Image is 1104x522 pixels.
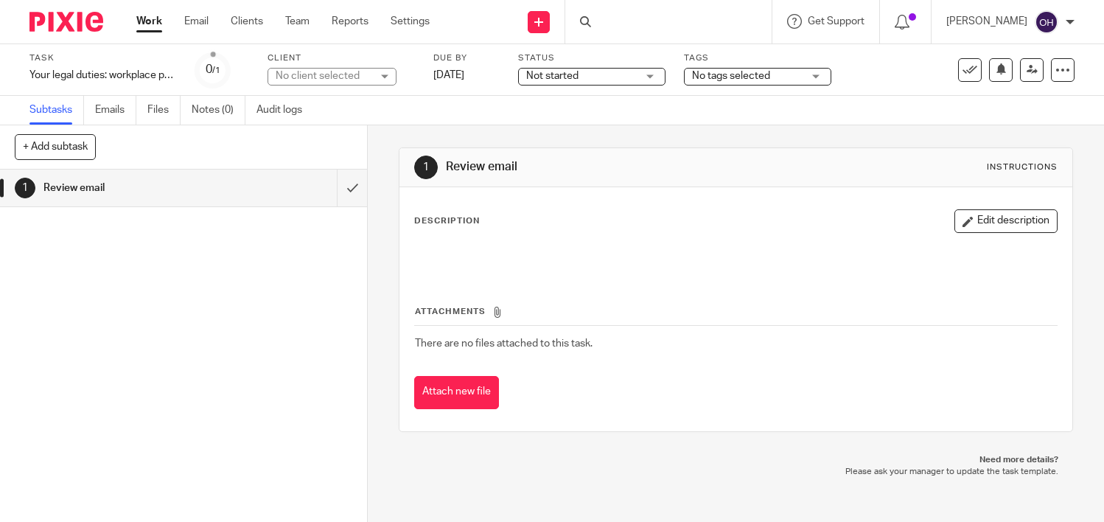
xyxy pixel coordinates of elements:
div: Your legal duties: workplace pensions re-enrolment [29,68,177,83]
label: Tags [684,52,831,64]
button: + Add subtask [15,134,96,159]
a: Audit logs [256,96,313,125]
label: Task [29,52,177,64]
span: There are no files attached to this task. [415,338,593,349]
a: Clients [231,14,263,29]
h1: Review email [43,177,229,199]
p: [PERSON_NAME] [946,14,1027,29]
span: Attachments [415,307,486,316]
a: Reports [332,14,368,29]
button: Attach new file [414,376,499,409]
p: Please ask your manager to update the task template. [413,466,1058,478]
a: Notes (0) [192,96,245,125]
a: Files [147,96,181,125]
span: [DATE] [433,70,464,80]
label: Status [518,52,665,64]
a: Subtasks [29,96,84,125]
button: Edit description [954,209,1058,233]
h1: Review email [446,159,768,175]
a: Settings [391,14,430,29]
span: Get Support [808,16,864,27]
span: Not started [526,71,579,81]
div: No client selected [276,69,371,83]
div: Instructions [987,161,1058,173]
small: /1 [212,66,220,74]
label: Client [268,52,415,64]
p: Description [414,215,480,227]
a: Email [184,14,209,29]
a: Work [136,14,162,29]
a: Team [285,14,310,29]
p: Need more details? [413,454,1058,466]
div: 1 [414,156,438,179]
img: svg%3E [1035,10,1058,34]
img: Pixie [29,12,103,32]
div: 1 [15,178,35,198]
div: 0 [206,61,220,78]
span: No tags selected [692,71,770,81]
a: Emails [95,96,136,125]
label: Due by [433,52,500,64]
